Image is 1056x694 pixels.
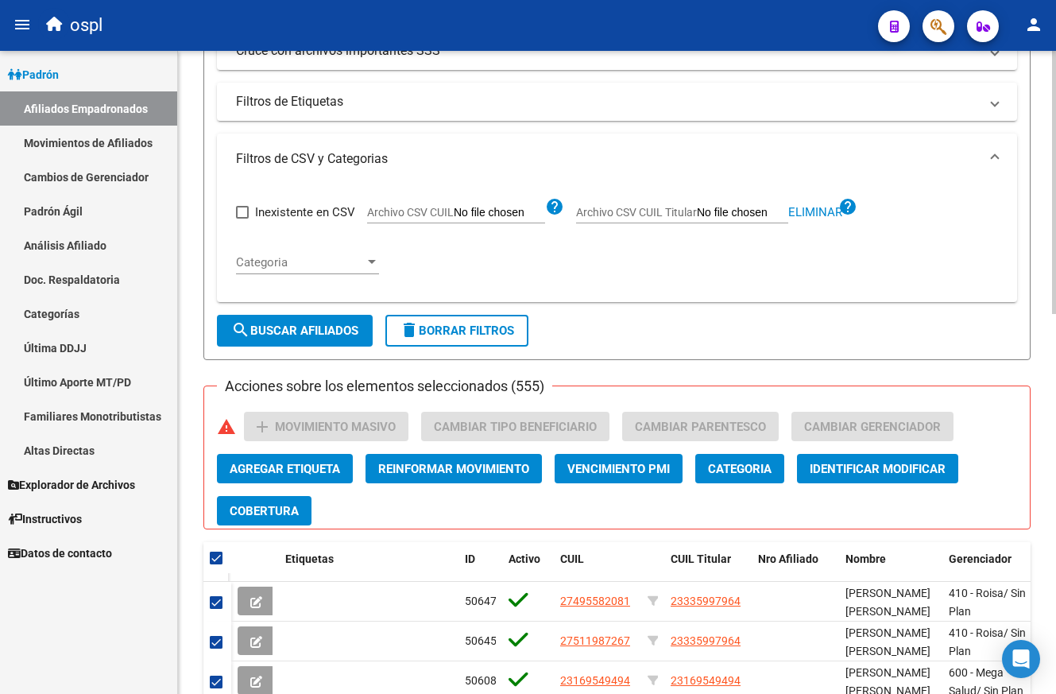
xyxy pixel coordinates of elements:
[217,454,353,483] button: Agregar Etiqueta
[839,542,942,595] datatable-header-cell: Nombre
[236,93,979,110] mat-panel-title: Filtros de Etiquetas
[942,542,1038,595] datatable-header-cell: Gerenciador
[838,197,857,216] mat-icon: help
[253,417,272,436] mat-icon: add
[465,634,497,647] span: 50645
[949,587,1004,599] span: 410 - Roisa
[230,462,340,476] span: Agregar Etiqueta
[788,205,842,219] span: Eliminar
[555,454,683,483] button: Vencimiento PMI
[697,206,788,220] input: Archivo CSV CUIL Titular
[671,595,741,607] span: 23335997964
[8,66,59,83] span: Padrón
[400,320,419,339] mat-icon: delete
[622,412,779,441] button: Cambiar Parentesco
[285,552,334,565] span: Etiquetas
[810,462,946,476] span: Identificar Modificar
[236,255,365,269] span: Categoria
[217,184,1017,302] div: Filtros de CSV y Categorias
[366,454,542,483] button: Reinformar Movimiento
[560,634,630,647] span: 27511987267
[385,315,528,347] button: Borrar Filtros
[545,197,564,216] mat-icon: help
[400,324,514,338] span: Borrar Filtros
[465,552,475,565] span: ID
[275,420,396,434] span: Movimiento Masivo
[708,462,772,476] span: Categoria
[560,595,630,607] span: 27495582081
[758,552,818,565] span: Nro Afiliado
[804,420,941,434] span: Cambiar Gerenciador
[13,15,32,34] mat-icon: menu
[434,420,597,434] span: Cambiar Tipo Beneficiario
[367,206,454,219] span: Archivo CSV CUIL
[949,552,1012,565] span: Gerenciador
[671,634,741,647] span: 23335997964
[949,626,1004,639] span: 410 - Roisa
[217,315,373,347] button: Buscar Afiliados
[217,417,236,436] mat-icon: warning
[788,207,842,218] button: Eliminar
[695,454,784,483] button: Categoria
[1024,15,1043,34] mat-icon: person
[8,476,135,494] span: Explorador de Archivos
[567,462,670,476] span: Vencimiento PMI
[255,203,355,222] span: Inexistente en CSV
[244,412,408,441] button: Movimiento Masivo
[502,542,554,595] datatable-header-cell: Activo
[70,8,103,43] span: ospl
[1002,640,1040,678] div: Open Intercom Messenger
[797,454,958,483] button: Identificar Modificar
[454,206,545,220] input: Archivo CSV CUIL
[791,412,953,441] button: Cambiar Gerenciador
[845,587,930,618] span: [PERSON_NAME] [PERSON_NAME]
[576,206,697,219] span: Archivo CSV CUIL Titular
[560,674,630,687] span: 23169549494
[217,496,311,525] button: Cobertura
[845,626,930,657] span: [PERSON_NAME] [PERSON_NAME]
[458,542,502,595] datatable-header-cell: ID
[279,542,458,595] datatable-header-cell: Etiquetas
[465,674,497,687] span: 50608
[421,412,609,441] button: Cambiar Tipo Beneficiario
[230,504,299,518] span: Cobertura
[217,375,552,397] h3: Acciones sobre los elementos seleccionados (555)
[635,420,766,434] span: Cambiar Parentesco
[671,552,731,565] span: CUIL Titular
[236,150,979,168] mat-panel-title: Filtros de CSV y Categorias
[8,510,82,528] span: Instructivos
[231,320,250,339] mat-icon: search
[509,552,540,565] span: Activo
[845,552,886,565] span: Nombre
[671,674,741,687] span: 23169549494
[217,83,1017,121] mat-expansion-panel-header: Filtros de Etiquetas
[231,324,358,338] span: Buscar Afiliados
[378,462,529,476] span: Reinformar Movimiento
[560,552,584,565] span: CUIL
[752,542,839,595] datatable-header-cell: Nro Afiliado
[664,542,752,595] datatable-header-cell: CUIL Titular
[554,542,641,595] datatable-header-cell: CUIL
[8,545,112,562] span: Datos de contacto
[217,134,1017,184] mat-expansion-panel-header: Filtros de CSV y Categorias
[465,595,497,607] span: 50647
